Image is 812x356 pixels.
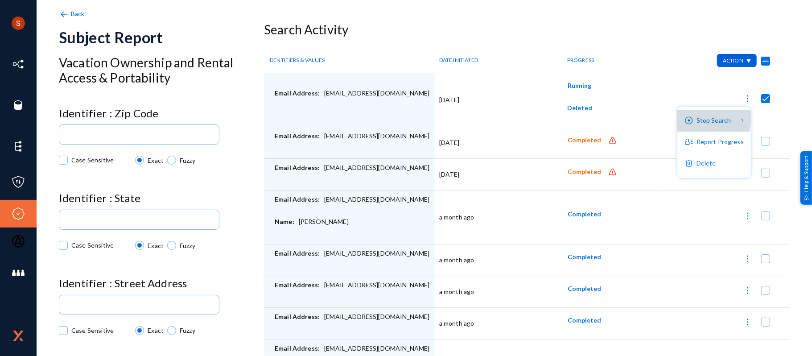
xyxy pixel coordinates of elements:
[677,110,751,132] button: Stop Search
[677,132,751,153] button: Report Progress
[677,153,751,174] button: Delete
[685,138,693,146] img: icon-subject-data.svg
[741,116,744,125] span: 1
[685,159,693,167] img: icon-delete.svg
[685,116,693,124] img: icon-stop.svg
